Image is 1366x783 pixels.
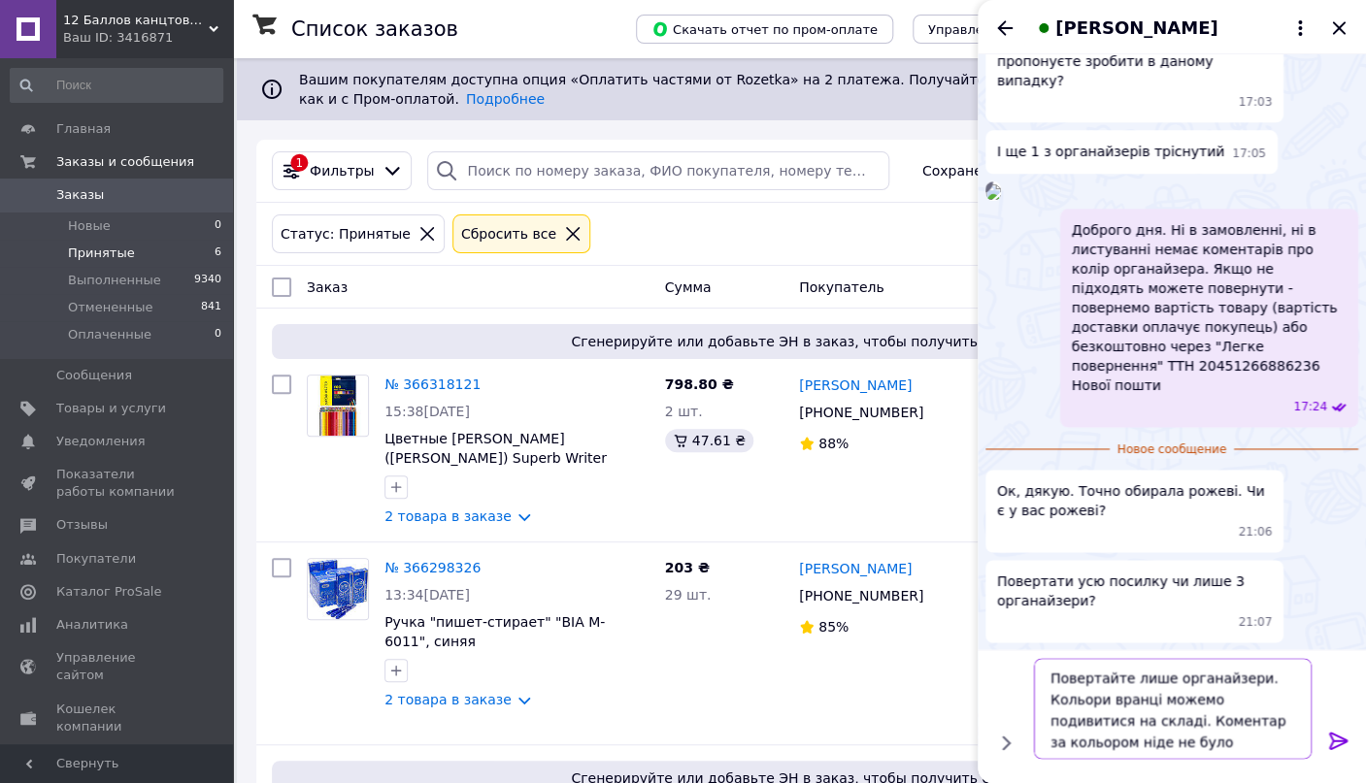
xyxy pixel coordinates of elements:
[993,731,1018,756] button: Показать кнопки
[56,550,136,568] span: Покупатели
[68,299,152,316] span: Отмененные
[56,186,104,204] span: Заказы
[1055,16,1217,41] span: [PERSON_NAME]
[818,436,849,451] span: 88%
[1239,614,1273,631] span: 21:07 12.10.2025
[384,692,512,707] a: 2 товара в заказе
[665,404,703,419] span: 2 шт.
[466,91,545,107] a: Подробнее
[993,16,1016,40] button: Назад
[307,375,369,437] a: Фото товару
[665,587,712,603] span: 29 шт.
[291,17,458,41] h1: Список заказов
[384,431,607,485] a: Цветные [PERSON_NAME] ([PERSON_NAME]) Superb Writer 4100-100CB, Набор 100 цветов
[997,481,1272,520] span: Ок, дякую. Точно обирала рожеві. Чи є у вас рожеві?
[384,376,481,392] a: № 366318121
[277,223,415,245] div: Статус: Принятые
[1110,441,1234,458] span: Новое сообщение
[215,217,221,235] span: 0
[1032,16,1312,41] button: [PERSON_NAME]
[1072,220,1347,395] span: Доброго дня. Ні в замовленні, ні в листуванні немає коментарів про колір органайзера. Якщо не під...
[68,217,111,235] span: Новые
[799,279,884,295] span: Покупатель
[307,558,369,620] a: Фото товару
[56,433,145,450] span: Уведомления
[384,404,470,419] span: 15:38[DATE]
[1327,16,1350,40] button: Закрыть
[1239,94,1273,111] span: 17:03 12.10.2025
[665,279,712,295] span: Сумма
[997,142,1224,162] span: І ще 1 з органайзерів тріснутий
[308,559,368,619] img: Фото товару
[68,272,161,289] span: Выполненные
[384,587,470,603] span: 13:34[DATE]
[913,15,1096,44] button: Управление статусами
[799,405,923,420] span: [PHONE_NUMBER]
[457,223,560,245] div: Сбросить все
[194,272,221,289] span: 9340
[280,332,1323,351] span: Сгенерируйте или добавьте ЭН в заказ, чтобы получить оплату
[308,375,368,436] img: Фото товару
[384,508,512,524] a: 2 товара в заказе
[63,12,209,29] span: 12 Баллов канцтовары оптом и в розницу
[56,701,180,735] span: Кошелек компании
[985,184,1001,200] img: 34c31279-c7d4-4bff-a13e-654fb1a25e81_w500_h500
[665,376,734,392] span: 798.80 ₴
[799,375,912,395] a: [PERSON_NAME]
[384,560,481,575] a: № 366298326
[997,571,1272,610] span: Повертати усю посилку чи лише 3 органайзери?
[665,429,753,452] div: 47.61 ₴
[307,279,348,295] span: Заказ
[1034,659,1312,760] textarea: Повертайте лише органайзери. Кольори вранці можемо подивитися на складі. Коментар за кольором нід...
[1293,399,1327,415] span: 17:24 12.10.2025
[922,161,1092,180] span: Сохраненные фильтры:
[56,466,180,501] span: Показатели работы компании
[10,68,223,103] input: Поиск
[56,516,108,534] span: Отзывы
[56,153,194,171] span: Заказы и сообщения
[56,120,111,138] span: Главная
[651,20,878,38] span: Скачать отчет по пром-оплате
[56,367,132,384] span: Сообщения
[56,400,166,417] span: Товары и услуги
[799,559,912,578] a: [PERSON_NAME]
[310,161,374,180] span: Фильтры
[56,583,161,601] span: Каталог ProSale
[63,29,233,47] div: Ваш ID: 3416871
[1239,524,1273,540] span: 21:06 12.10.2025
[928,22,1081,37] span: Управление статусами
[56,649,180,684] span: Управление сайтом
[818,619,849,635] span: 85%
[201,299,221,316] span: 841
[665,560,710,575] span: 203 ₴
[1232,146,1266,162] span: 17:05 12.10.2025
[215,326,221,343] span: 0
[636,15,893,44] button: Скачать отчет по пром-оплате
[427,151,889,190] input: Поиск по номеру заказа, ФИО покупателя, номеру телефона, Email, номеру накладной
[799,588,923,604] span: [PHONE_NUMBER]
[68,326,151,343] span: Оплаченные
[68,245,135,262] span: Принятые
[215,245,221,262] span: 6
[56,616,128,634] span: Аналитика
[299,72,1295,107] span: Вашим покупателям доступна опция «Оплатить частями от Rozetka» на 2 платежа. Получайте новые зака...
[384,614,605,649] a: Ручка "пишет-стирает" "BIA M-6011", синяя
